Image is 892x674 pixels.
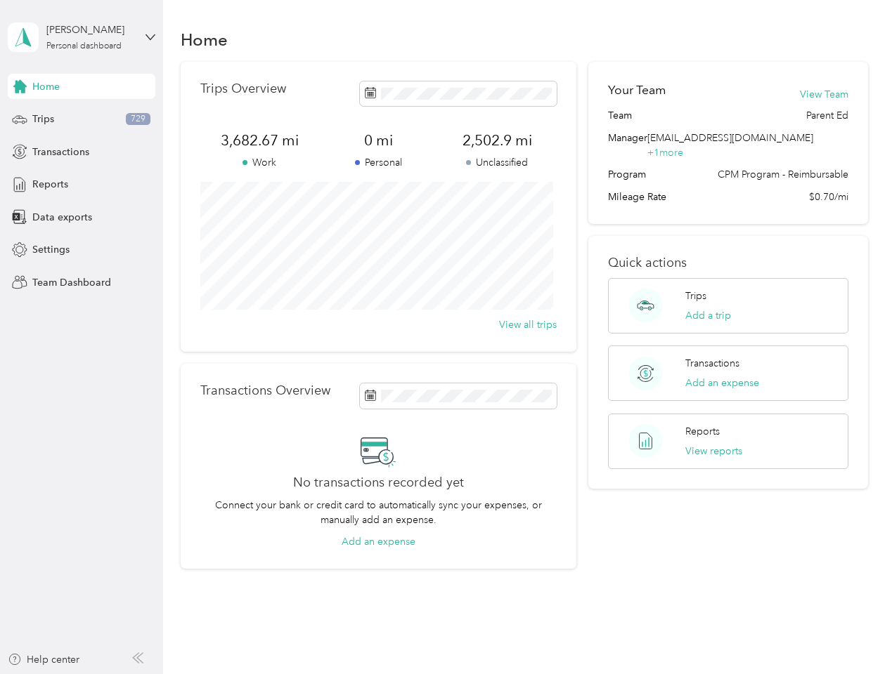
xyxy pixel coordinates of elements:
p: Transactions Overview [200,383,330,398]
div: [PERSON_NAME] [46,22,134,37]
span: Transactions [32,145,89,159]
button: Add an expense [685,376,759,390]
p: Personal [319,155,438,170]
h2: No transactions recorded yet [293,475,464,490]
span: Team Dashboard [32,275,111,290]
span: Data exports [32,210,92,225]
span: 0 mi [319,131,438,150]
span: Mileage Rate [608,190,666,204]
span: [EMAIL_ADDRESS][DOMAIN_NAME] [647,132,813,144]
iframe: Everlance-gr Chat Button Frame [813,595,892,674]
span: Parent Ed [806,108,848,123]
span: Settings [32,242,70,257]
button: Add a trip [685,308,731,323]
span: + 1 more [647,147,683,159]
span: CPM Program - Reimbursable [718,167,848,182]
p: Quick actions [608,256,848,270]
p: Transactions [685,356,739,371]
h1: Home [181,32,228,47]
div: Personal dashboard [46,42,122,51]
span: Home [32,79,60,94]
span: Manager [608,131,647,160]
button: View reports [685,444,742,458]
h2: Your Team [608,81,666,99]
p: Trips [685,289,706,303]
span: 729 [126,113,150,126]
p: Trips Overview [200,81,286,96]
span: 3,682.67 mi [200,131,319,150]
p: Unclassified [438,155,557,170]
button: View all trips [499,317,557,332]
span: Reports [32,177,68,192]
span: $0.70/mi [809,190,848,204]
span: Trips [32,112,54,126]
p: Connect your bank or credit card to automatically sync your expenses, or manually add an expense. [200,498,557,527]
p: Work [200,155,319,170]
button: View Team [800,87,848,102]
button: Help center [8,652,79,667]
span: Team [608,108,632,123]
button: Add an expense [342,534,415,549]
span: 2,502.9 mi [438,131,557,150]
p: Reports [685,424,720,439]
span: Program [608,167,646,182]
